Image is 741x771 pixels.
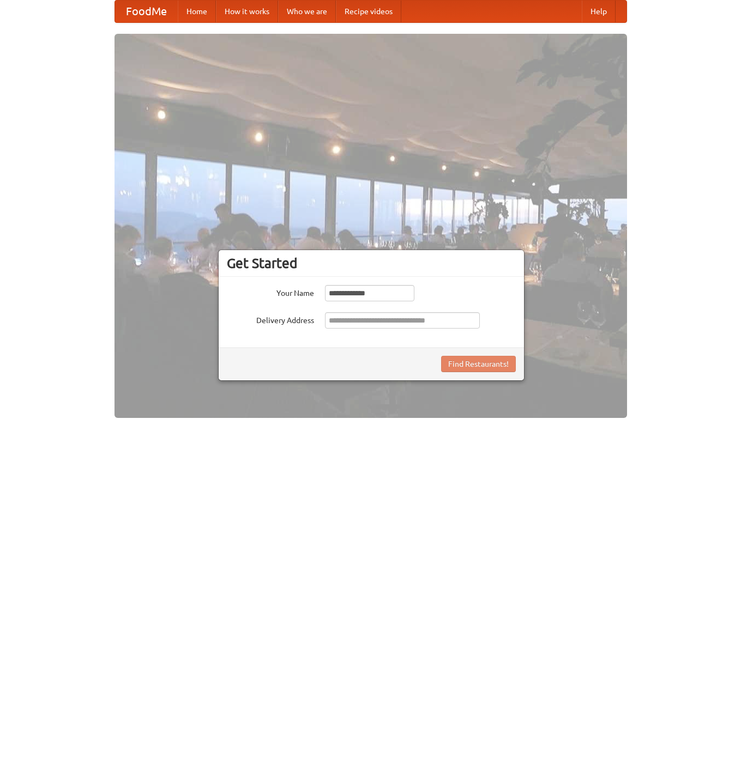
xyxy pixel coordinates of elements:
[582,1,616,22] a: Help
[336,1,401,22] a: Recipe videos
[178,1,216,22] a: Home
[227,285,314,299] label: Your Name
[278,1,336,22] a: Who we are
[227,255,516,271] h3: Get Started
[441,356,516,372] button: Find Restaurants!
[115,1,178,22] a: FoodMe
[216,1,278,22] a: How it works
[227,312,314,326] label: Delivery Address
